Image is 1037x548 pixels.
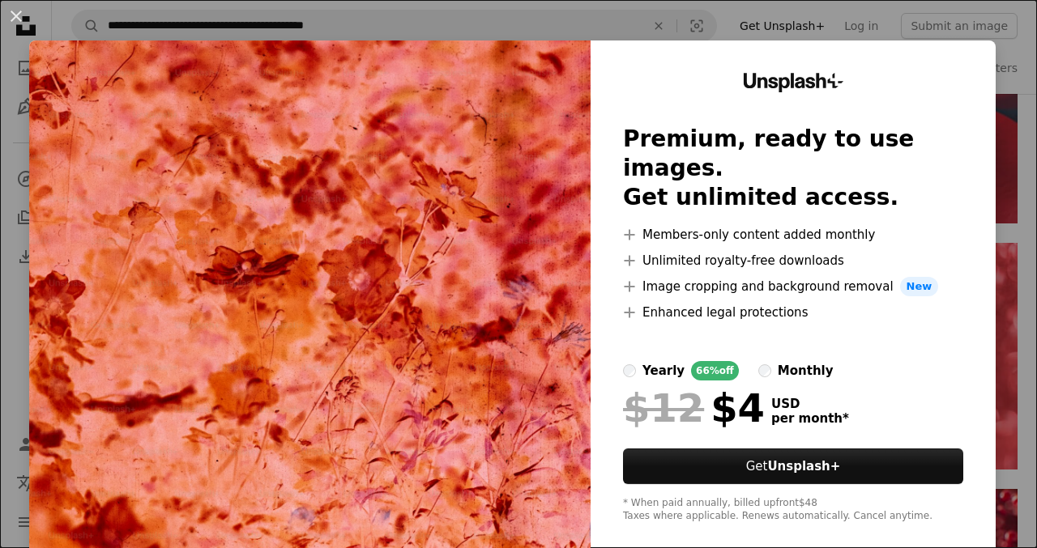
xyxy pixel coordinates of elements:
h2: Premium, ready to use images. Get unlimited access. [623,125,963,212]
span: USD [771,397,849,411]
strong: Unsplash+ [767,459,840,474]
div: monthly [778,361,834,380]
span: $12 [623,387,704,429]
button: GetUnsplash+ [623,448,963,484]
li: Members-only content added monthly [623,225,963,244]
div: yearly [642,361,685,380]
input: yearly66%off [623,364,636,377]
span: New [900,277,939,296]
li: Unlimited royalty-free downloads [623,251,963,270]
li: Image cropping and background removal [623,277,963,296]
li: Enhanced legal protections [623,303,963,322]
div: 66% off [691,361,739,380]
div: * When paid annually, billed upfront $48 Taxes where applicable. Renews automatically. Cancel any... [623,497,963,523]
span: per month * [771,411,849,426]
div: $4 [623,387,765,429]
input: monthly [758,364,771,377]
